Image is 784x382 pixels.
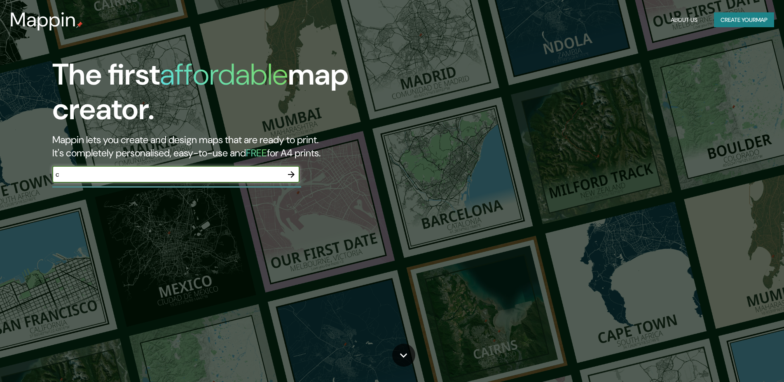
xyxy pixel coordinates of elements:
[52,57,445,133] h1: The first map creator.
[714,12,774,28] button: Create yourmap
[76,21,83,28] img: mappin-pin
[246,146,267,159] h5: FREE
[10,8,76,31] h3: Mappin
[52,133,445,160] h2: Mappin lets you create and design maps that are ready to print. It's completely personalised, eas...
[160,55,288,94] h1: affordable
[711,350,775,373] iframe: Help widget launcher
[667,12,701,28] button: About Us
[52,170,283,179] input: Choose your favourite place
